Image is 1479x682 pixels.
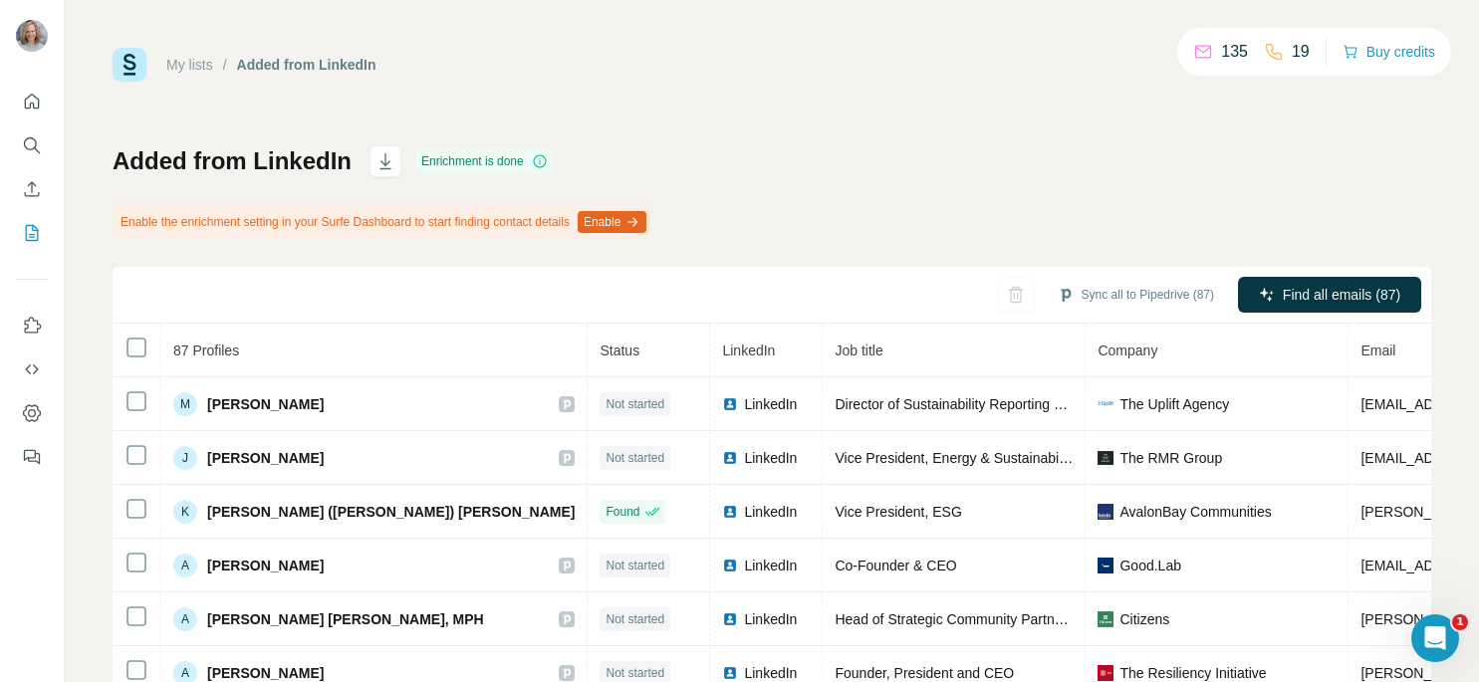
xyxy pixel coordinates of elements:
img: LinkedIn logo [722,396,738,412]
span: Vice President, ESG [835,504,961,520]
button: Use Surfe API [16,351,48,387]
img: LinkedIn logo [722,558,738,573]
img: LinkedIn logo [722,504,738,520]
span: The RMR Group [1119,448,1222,468]
span: Founder, President and CEO [835,665,1014,681]
img: company-logo [1098,558,1113,573]
img: LinkedIn logo [722,450,738,466]
button: Enrich CSV [16,171,48,207]
img: company-logo [1098,450,1113,466]
button: Quick start [16,84,48,119]
span: Not started [606,557,664,574]
span: Job title [835,342,882,358]
div: A [173,554,197,577]
li: / [223,55,227,75]
button: Enable [578,211,646,233]
span: Not started [606,610,664,628]
img: Surfe Logo [113,48,146,82]
span: Not started [606,395,664,413]
span: Not started [606,449,664,467]
div: Enable the enrichment setting in your Surfe Dashboard to start finding contact details [113,205,650,239]
span: Email [1360,342,1395,358]
span: Vice President, Energy & Sustainability [835,450,1076,466]
div: J [173,446,197,470]
div: Added from LinkedIn [237,55,376,75]
img: LinkedIn logo [722,611,738,627]
span: [PERSON_NAME] [207,556,324,575]
div: A [173,607,197,631]
img: company-logo [1098,504,1113,520]
span: LinkedIn [744,502,797,522]
span: LinkedIn [744,394,797,414]
span: [PERSON_NAME] [207,448,324,468]
img: company-logo [1098,665,1113,681]
p: 19 [1292,40,1310,64]
span: Not started [606,664,664,682]
span: Director of Sustainability Reporting and Communications [835,396,1184,412]
span: LinkedIn [744,556,797,575]
span: [PERSON_NAME] [207,394,324,414]
img: Avatar [16,20,48,52]
span: Good.Lab [1119,556,1181,575]
h1: Added from LinkedIn [113,145,352,177]
button: Sync all to Pipedrive (87) [1044,280,1228,310]
button: Buy credits [1343,38,1435,66]
img: company-logo [1098,611,1113,627]
span: [PERSON_NAME] [PERSON_NAME], MPH [207,609,484,629]
span: Status [600,342,639,358]
button: Feedback [16,439,48,475]
div: Enrichment is done [415,149,554,173]
button: Use Surfe on LinkedIn [16,308,48,343]
span: Find all emails (87) [1283,285,1400,305]
button: Find all emails (87) [1238,277,1421,313]
span: AvalonBay Communities [1119,502,1271,522]
div: M [173,392,197,416]
a: My lists [166,57,213,73]
span: Company [1098,342,1157,358]
span: Head of Strategic Community Partnerships and Engagement [835,611,1209,627]
span: Found [606,503,639,521]
span: LinkedIn [722,342,775,358]
span: LinkedIn [744,609,797,629]
span: 87 Profiles [173,342,239,358]
span: [PERSON_NAME] ([PERSON_NAME]) [PERSON_NAME] [207,502,575,522]
span: 1 [1452,614,1468,630]
p: 135 [1221,40,1248,64]
span: The Uplift Agency [1119,394,1229,414]
img: LinkedIn logo [722,665,738,681]
img: company-logo [1098,396,1113,412]
span: Citizens [1119,609,1169,629]
iframe: Intercom live chat [1411,614,1459,662]
button: Dashboard [16,395,48,431]
span: Co-Founder & CEO [835,558,956,573]
button: Search [16,127,48,163]
span: LinkedIn [744,448,797,468]
button: My lists [16,215,48,251]
div: K [173,500,197,524]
